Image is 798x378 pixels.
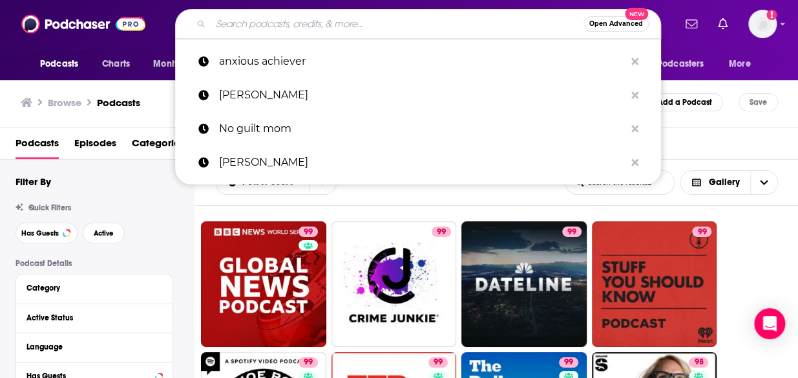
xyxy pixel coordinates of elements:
a: Episodes [74,133,116,159]
span: 99 [304,226,313,239]
div: Search podcasts, credits, & more... [175,9,661,39]
button: Open AdvancedNew [583,16,649,32]
span: Quick Filters [28,203,71,212]
a: 99 [428,357,448,368]
a: Charts [94,52,138,76]
a: 99 [461,221,587,347]
p: anxious achiever [219,45,625,78]
a: Categories [132,133,184,159]
div: Open Intercom Messenger [754,308,785,339]
a: 99 [559,357,578,368]
div: Active Status [26,313,154,322]
button: open menu [720,52,767,76]
button: Choose View [680,170,779,195]
span: 99 [434,356,443,369]
p: cathy heller [219,146,625,179]
span: Power Score [242,178,299,187]
a: Podcasts [97,96,140,109]
span: Podcasts [40,55,78,73]
a: 99 [432,227,451,237]
h3: Browse [48,96,81,109]
span: 99 [564,356,573,369]
a: [PERSON_NAME] [175,146,661,179]
a: No guilt mom [175,112,661,146]
h2: Filter By [16,175,51,188]
span: Active [94,230,114,237]
span: New [625,8,648,20]
button: Save [739,93,778,111]
button: Active Status [26,309,162,326]
a: Add a Podcast [635,93,724,111]
a: Podcasts [16,133,59,159]
span: 99 [697,226,706,239]
a: Show notifications dropdown [713,13,733,35]
a: 99 [331,221,457,347]
a: 99 [592,221,717,347]
a: 99 [562,227,582,237]
svg: Add a profile image [766,10,777,20]
span: Has Guests [21,230,59,237]
button: open menu [31,52,95,76]
button: Active [83,223,125,243]
a: [PERSON_NAME] [175,78,661,112]
a: 99 [692,227,711,237]
span: Charts [102,55,130,73]
img: User Profile [748,10,777,38]
a: Show notifications dropdown [680,13,702,35]
p: No guilt mom [219,112,625,146]
span: Open Advanced [589,21,643,27]
a: 99 [299,227,318,237]
span: 99 [437,226,446,239]
a: 99 [201,221,326,347]
button: open menu [216,178,309,187]
span: 99 [567,226,576,239]
a: 98 [689,357,708,368]
button: Show profile menu [748,10,777,38]
p: Podcast Details [16,259,173,268]
button: open menu [633,52,722,76]
span: Gallery [709,178,740,187]
span: 99 [304,356,313,369]
span: Monitoring [153,55,199,73]
div: Language [26,342,154,351]
a: anxious achiever [175,45,661,78]
a: 99 [299,357,318,368]
span: Logged in as megcassidy [748,10,777,38]
div: Category [26,283,154,293]
button: Has Guests [16,223,78,243]
img: Podchaser - Follow, Share and Rate Podcasts [21,12,145,36]
input: Search podcasts, credits, & more... [211,14,583,34]
button: Language [26,339,162,355]
p: Mora Aarons-Mele [219,78,625,112]
button: open menu [144,52,216,76]
button: Category [26,280,162,296]
span: More [729,55,751,73]
span: For Podcasters [642,55,704,73]
span: 98 [694,356,703,369]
